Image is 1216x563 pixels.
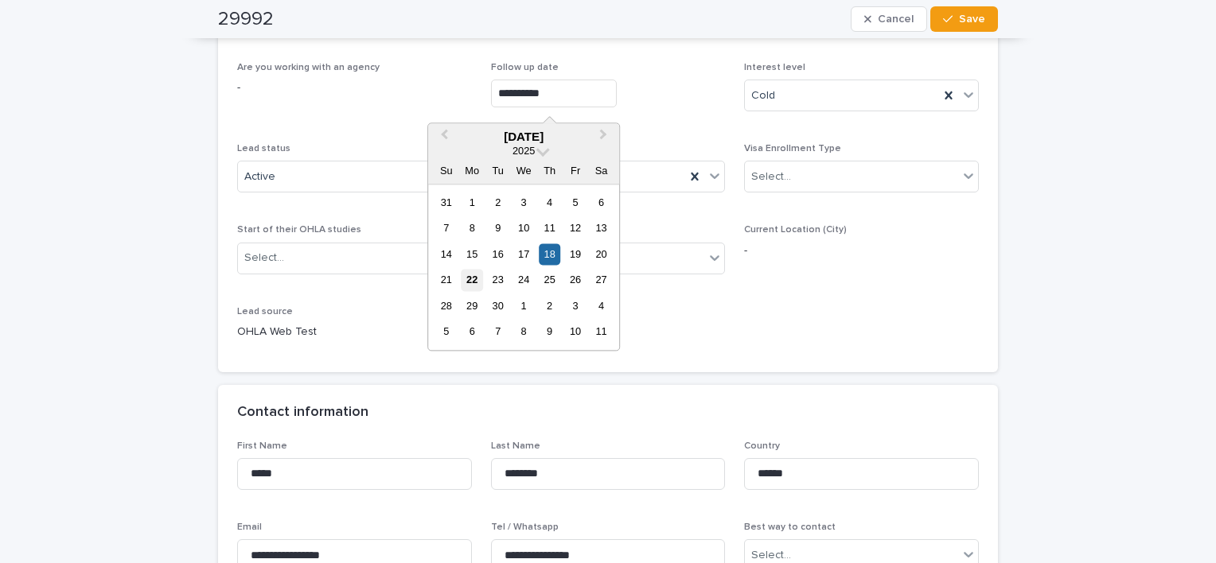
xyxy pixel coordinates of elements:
span: Start of their OHLA studies [237,225,361,235]
div: Choose Saturday, September 13th, 2025 [590,218,612,239]
div: Choose Friday, October 10th, 2025 [565,321,587,343]
div: Choose Sunday, October 5th, 2025 [435,321,457,343]
span: 2025 [513,146,535,157]
div: [DATE] [428,130,619,144]
div: Select... [244,250,284,266]
div: Mo [462,161,483,182]
div: Choose Wednesday, September 17th, 2025 [513,243,535,265]
span: Lead status [237,144,290,153]
span: Cold [751,87,775,104]
h2: Contact information [237,404,368,421]
div: Choose Friday, September 26th, 2025 [565,270,587,291]
div: Choose Saturday, October 11th, 2025 [590,321,612,343]
div: Choose Monday, September 8th, 2025 [462,218,483,239]
span: Visa Enrollment Type [744,144,841,153]
span: Save [959,14,985,25]
div: Choose Tuesday, October 7th, 2025 [487,321,509,343]
button: Previous Month [430,125,455,150]
div: Su [435,161,457,182]
div: Choose Saturday, September 20th, 2025 [590,243,612,265]
div: Choose Friday, September 5th, 2025 [565,192,587,213]
div: Choose Sunday, September 21st, 2025 [435,270,457,291]
span: Email [237,522,262,532]
div: Choose Wednesday, September 24th, 2025 [513,270,535,291]
div: Choose Monday, September 1st, 2025 [462,192,483,213]
span: First Name [237,441,287,451]
div: Fr [565,161,587,182]
div: Choose Thursday, September 4th, 2025 [539,192,560,213]
div: Choose Saturday, October 4th, 2025 [590,295,612,316]
span: Are you working with an agency [237,63,380,72]
div: Choose Monday, September 29th, 2025 [462,295,483,316]
button: Cancel [851,6,927,32]
button: Next Month [592,125,618,150]
div: Choose Saturday, September 27th, 2025 [590,270,612,291]
div: Choose Sunday, September 28th, 2025 [435,295,457,316]
span: Follow up date [491,63,559,72]
div: Choose Tuesday, September 23rd, 2025 [487,270,509,291]
div: Tu [487,161,509,182]
div: month 2025-09 [434,190,614,345]
p: - [744,243,979,259]
span: Cancel [878,14,914,25]
div: Choose Thursday, October 9th, 2025 [539,321,560,343]
span: Active [244,169,275,185]
div: Th [539,161,560,182]
div: Select... [751,169,791,185]
div: Choose Thursday, September 25th, 2025 [539,270,560,291]
div: Choose Friday, September 19th, 2025 [565,243,587,265]
div: Choose Sunday, September 14th, 2025 [435,243,457,265]
div: Choose Thursday, October 2nd, 2025 [539,295,560,316]
span: Country [744,441,780,451]
div: Choose Tuesday, September 16th, 2025 [487,243,509,265]
div: Choose Tuesday, September 9th, 2025 [487,218,509,239]
span: Lead source [237,307,293,316]
div: Choose Sunday, September 7th, 2025 [435,218,457,239]
div: We [513,161,535,182]
div: Choose Monday, September 15th, 2025 [462,243,483,265]
div: Choose Wednesday, September 3rd, 2025 [513,192,535,213]
span: Tel / Whatsapp [491,522,559,532]
button: Save [930,6,998,32]
div: Choose Wednesday, October 1st, 2025 [513,295,535,316]
div: Choose Sunday, August 31st, 2025 [435,192,457,213]
div: Choose Friday, September 12th, 2025 [565,218,587,239]
div: Choose Monday, September 22nd, 2025 [462,270,483,291]
span: Best way to contact [744,522,836,532]
span: Last Name [491,441,540,451]
div: Sa [590,161,612,182]
div: Choose Wednesday, September 10th, 2025 [513,218,535,239]
div: Choose Tuesday, September 2nd, 2025 [487,192,509,213]
div: Choose Wednesday, October 8th, 2025 [513,321,535,343]
div: Choose Monday, October 6th, 2025 [462,321,483,343]
div: Choose Thursday, September 18th, 2025 [539,243,560,265]
span: Interest level [744,63,805,72]
div: Choose Tuesday, September 30th, 2025 [487,295,509,316]
div: Choose Friday, October 3rd, 2025 [565,295,587,316]
h2: 29992 [218,8,274,31]
div: Choose Saturday, September 6th, 2025 [590,192,612,213]
div: Choose Thursday, September 11th, 2025 [539,218,560,239]
p: OHLA Web Test [237,324,472,340]
span: Current Location (City) [744,225,847,235]
p: - [237,80,472,96]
